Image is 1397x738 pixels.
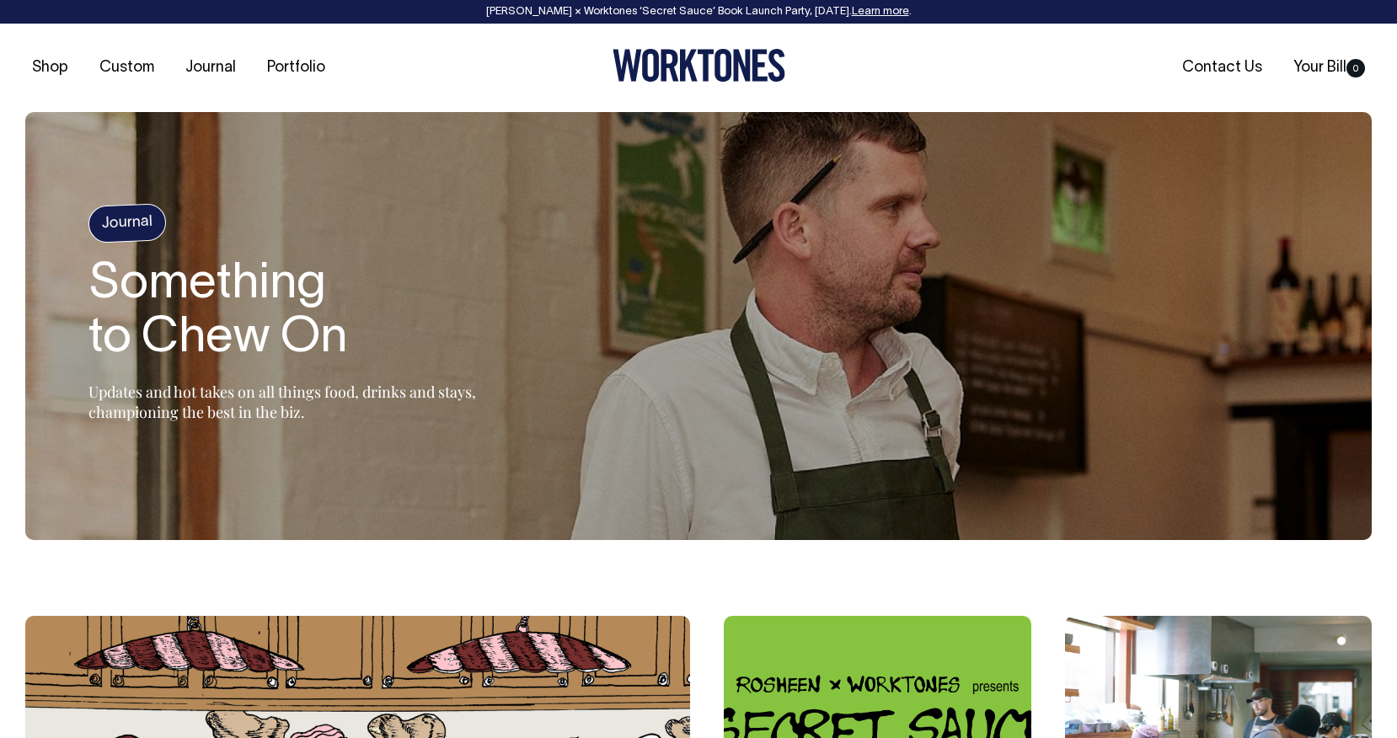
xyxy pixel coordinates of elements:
[88,259,510,366] h2: Something to Chew On
[17,6,1380,18] div: [PERSON_NAME] × Worktones ‘Secret Sauce’ Book Launch Party, [DATE]. .
[179,54,243,82] a: Journal
[1346,59,1365,78] span: 0
[25,54,75,82] a: Shop
[88,204,167,244] h4: Journal
[1175,54,1269,82] a: Contact Us
[1287,54,1372,82] a: Your Bill0
[852,7,909,17] a: Learn more
[260,54,332,82] a: Portfolio
[88,382,510,422] p: Updates and hot takes on all things food, drinks and stays, championing the best in the biz.
[93,54,161,82] a: Custom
